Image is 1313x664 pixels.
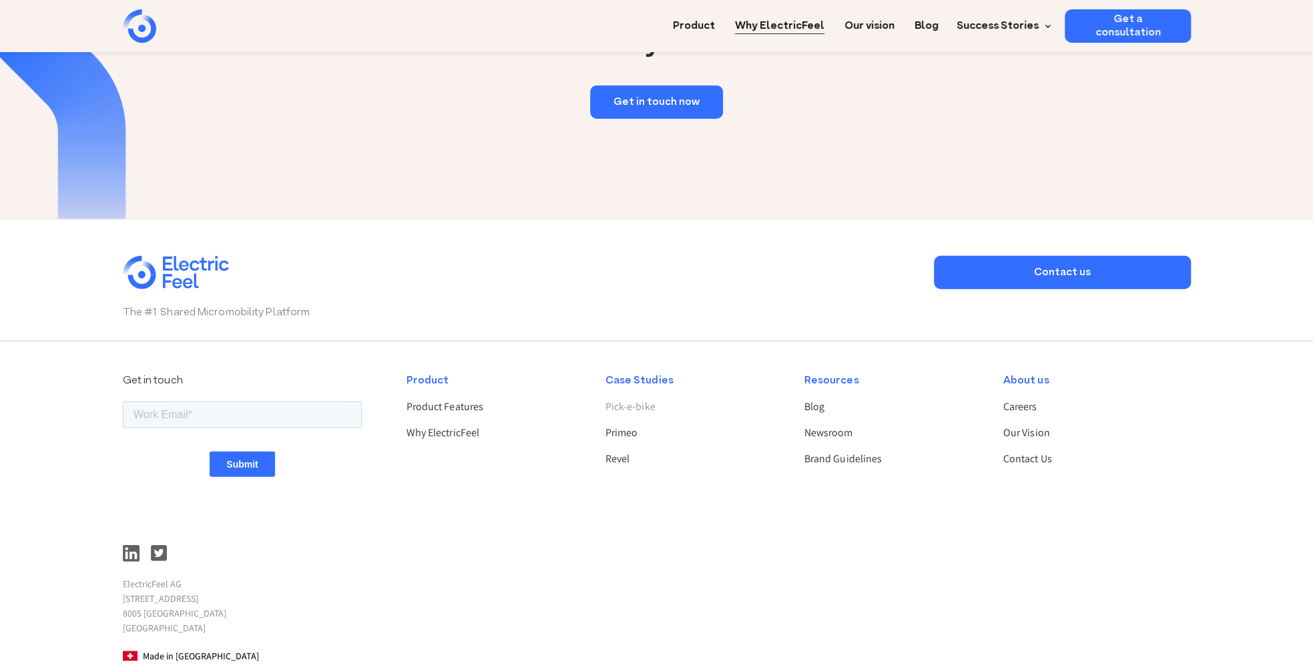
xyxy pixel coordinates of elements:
[123,399,362,529] iframe: Form 1
[605,425,781,441] a: Primeo
[406,425,582,441] a: Why ElectricFeel
[804,373,980,389] div: Resources
[1225,576,1294,645] iframe: Chatbot
[123,9,230,43] a: home
[673,9,715,34] a: Product
[123,305,921,321] p: The #1 Shared Micromobility Platform
[914,9,939,34] a: Blog
[804,425,980,441] a: Newsroom
[1003,451,1179,467] a: Contact Us
[406,373,582,389] div: Product
[123,576,362,635] p: ElectricFeel AG [STREET_ADDRESS] 8005 [GEOGRAPHIC_DATA] [GEOGRAPHIC_DATA]
[957,18,1039,34] div: Success Stories
[605,373,781,389] div: Case Studies
[804,451,980,467] a: Brand Guidelines
[804,399,980,415] a: Blog
[123,373,362,389] div: Get in touch
[605,399,781,415] a: Pick-e-bike
[844,9,894,34] a: Our vision
[949,9,1055,43] div: Success Stories
[1003,399,1179,415] a: Careers
[934,256,1191,289] a: Contact us
[735,9,824,34] a: Why ElectricFeel
[406,399,582,415] a: Product Features
[123,649,362,663] p: Made in [GEOGRAPHIC_DATA]
[605,451,781,467] a: Revel
[1065,9,1191,43] a: Get a consultation
[590,86,723,119] a: Get in touch now
[1003,425,1179,441] a: Our Vision
[1003,373,1179,389] div: About us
